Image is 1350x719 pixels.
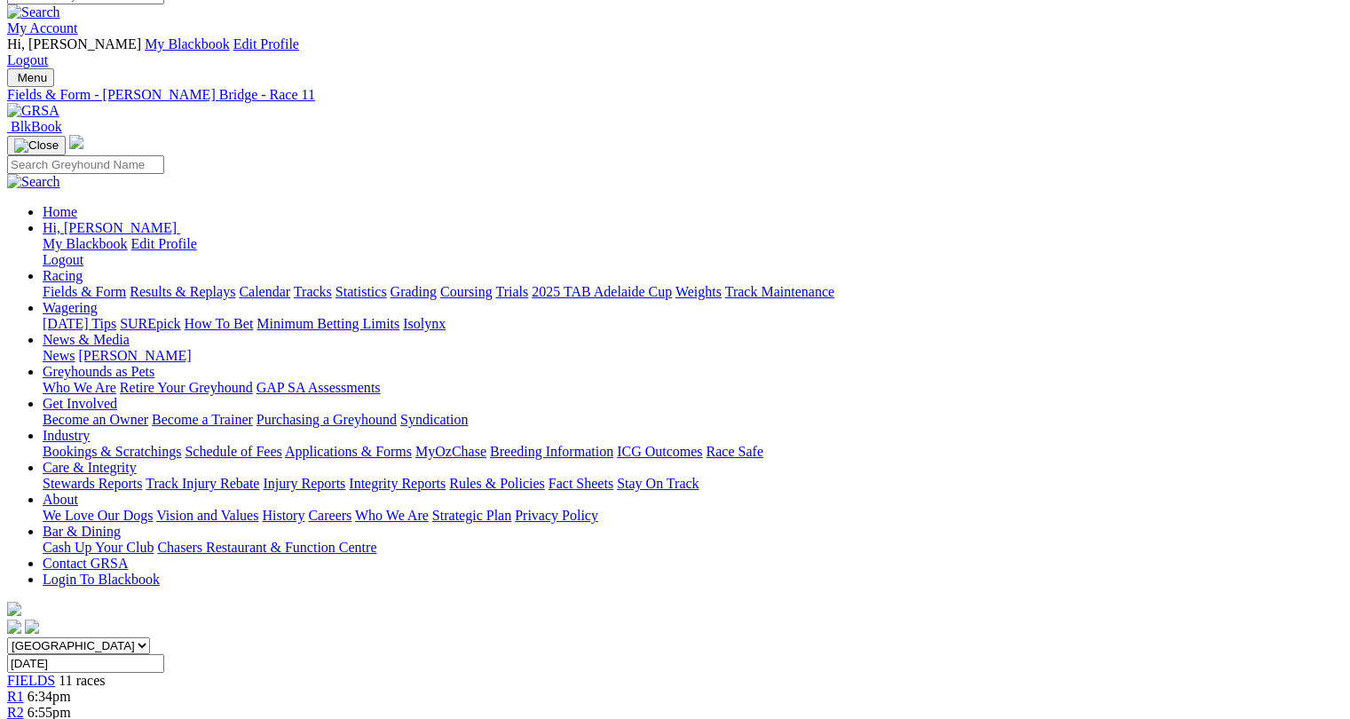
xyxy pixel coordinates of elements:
a: [PERSON_NAME] [78,348,191,363]
a: Hi, [PERSON_NAME] [43,220,180,235]
a: 2025 TAB Adelaide Cup [532,284,672,299]
div: Industry [43,444,1343,460]
a: Statistics [336,284,387,299]
img: logo-grsa-white.png [7,602,21,616]
a: [DATE] Tips [43,316,116,331]
a: Become an Owner [43,412,148,427]
a: Weights [675,284,722,299]
a: Who We Are [355,508,429,523]
a: We Love Our Dogs [43,508,153,523]
a: SUREpick [120,316,180,331]
a: Cash Up Your Club [43,540,154,555]
span: 11 races [59,673,105,688]
a: R1 [7,689,24,704]
a: Breeding Information [490,444,613,459]
a: Logout [43,252,83,267]
img: Search [7,4,60,20]
a: Wagering [43,300,98,315]
span: BlkBook [11,119,62,134]
div: News & Media [43,348,1343,364]
a: News & Media [43,332,130,347]
a: Rules & Policies [449,476,545,491]
a: Strategic Plan [432,508,511,523]
span: 6:34pm [28,689,71,704]
div: Bar & Dining [43,540,1343,556]
a: Edit Profile [131,236,197,251]
div: My Account [7,36,1343,68]
a: My Blackbook [145,36,230,51]
button: Toggle navigation [7,68,54,87]
a: Coursing [440,284,493,299]
a: Racing [43,268,83,283]
div: Wagering [43,316,1343,332]
a: Who We Are [43,380,116,395]
span: Hi, [PERSON_NAME] [43,220,177,235]
a: How To Bet [185,316,254,331]
div: Racing [43,284,1343,300]
div: Care & Integrity [43,476,1343,492]
a: Schedule of Fees [185,444,281,459]
a: Careers [308,508,351,523]
a: Home [43,204,77,219]
a: Get Involved [43,396,117,411]
img: facebook.svg [7,620,21,634]
div: Get Involved [43,412,1343,428]
img: Close [14,138,59,153]
a: BlkBook [7,119,62,134]
span: Menu [18,71,47,84]
a: About [43,492,78,507]
a: Minimum Betting Limits [257,316,399,331]
a: Retire Your Greyhound [120,380,253,395]
a: Race Safe [706,444,762,459]
a: Track Maintenance [725,284,834,299]
span: Hi, [PERSON_NAME] [7,36,141,51]
a: MyOzChase [415,444,486,459]
a: Greyhounds as Pets [43,364,154,379]
a: Syndication [400,412,468,427]
a: News [43,348,75,363]
a: Bookings & Scratchings [43,444,181,459]
img: Search [7,174,60,190]
a: Industry [43,428,90,443]
input: Search [7,155,164,174]
div: Greyhounds as Pets [43,380,1343,396]
a: Trials [495,284,528,299]
input: Select date [7,654,164,673]
a: Fields & Form [43,284,126,299]
a: Edit Profile [233,36,299,51]
img: GRSA [7,103,59,119]
a: Fields & Form - [PERSON_NAME] Bridge - Race 11 [7,87,1343,103]
a: Track Injury Rebate [146,476,259,491]
div: About [43,508,1343,524]
a: Contact GRSA [43,556,128,571]
a: My Account [7,20,78,36]
a: History [262,508,304,523]
a: Grading [391,284,437,299]
a: Care & Integrity [43,460,137,475]
a: Integrity Reports [349,476,446,491]
div: Hi, [PERSON_NAME] [43,236,1343,268]
img: twitter.svg [25,620,39,634]
a: Login To Blackbook [43,572,160,587]
a: GAP SA Assessments [257,380,381,395]
a: Bar & Dining [43,524,121,539]
img: logo-grsa-white.png [69,135,83,149]
a: FIELDS [7,673,55,688]
a: Tracks [294,284,332,299]
a: Stay On Track [617,476,699,491]
button: Toggle navigation [7,136,66,155]
a: Injury Reports [263,476,345,491]
a: Stewards Reports [43,476,142,491]
a: ICG Outcomes [617,444,702,459]
a: Privacy Policy [515,508,598,523]
a: Fact Sheets [549,476,613,491]
a: Become a Trainer [152,412,253,427]
a: Applications & Forms [285,444,412,459]
a: Vision and Values [156,508,258,523]
a: My Blackbook [43,236,128,251]
a: Chasers Restaurant & Function Centre [157,540,376,555]
a: Logout [7,52,48,67]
